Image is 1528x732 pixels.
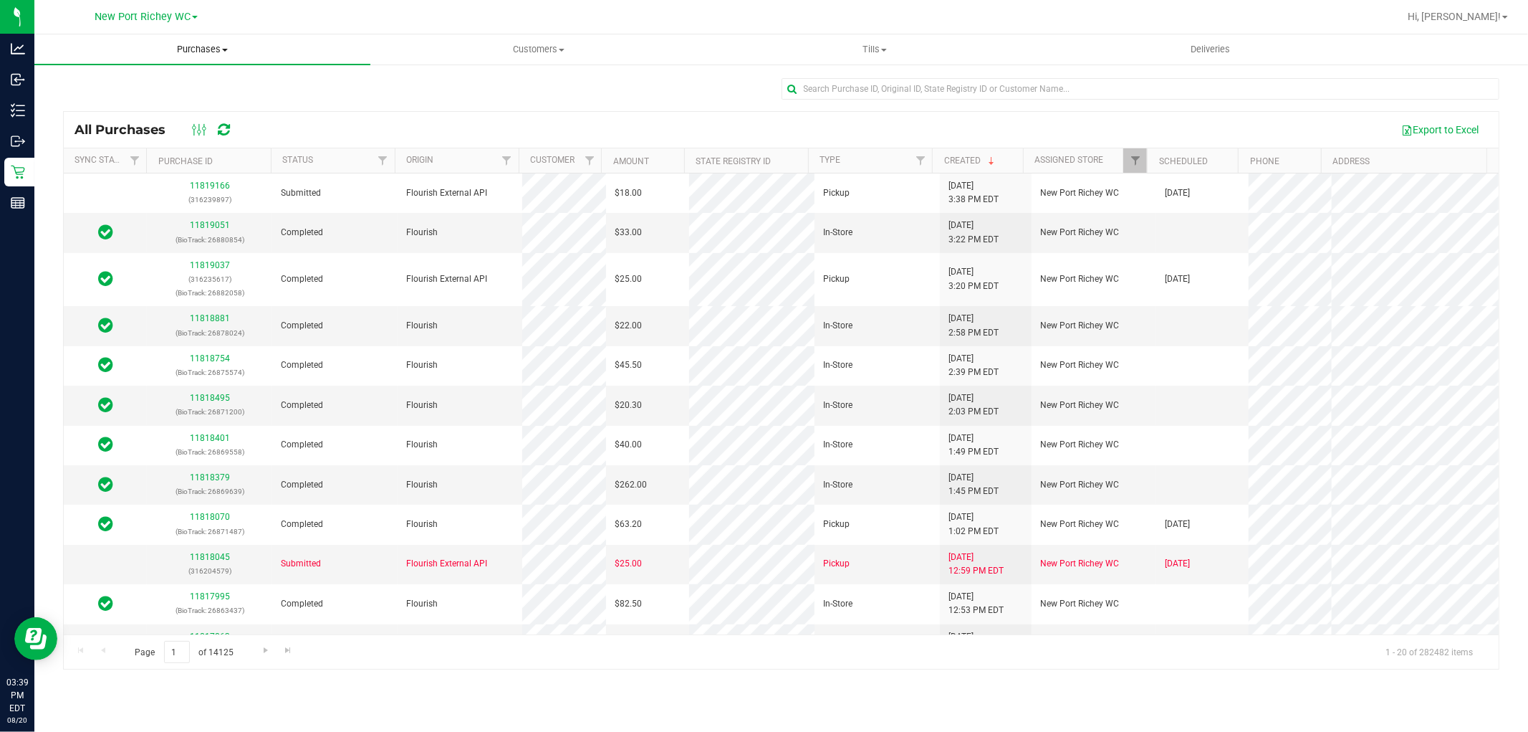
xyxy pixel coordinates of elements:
span: In-Store [823,226,852,239]
span: In-Store [823,358,852,372]
p: (BioTrack: 26869639) [155,485,264,498]
span: [DATE] 3:20 PM EDT [948,265,999,293]
a: Purchase ID [158,156,213,166]
span: [DATE] 12:59 PM EDT [948,551,1004,578]
span: [DATE] 2:58 PM EDT [948,312,999,339]
a: Type [820,155,841,165]
a: Assigned Store [1035,155,1104,165]
span: [DATE] 3:38 PM EDT [948,179,999,206]
a: 11818045 [190,552,230,562]
span: Completed [281,358,323,372]
span: Pickup [823,272,850,286]
a: Tills [706,34,1042,65]
span: New Port Richey WC [1040,557,1119,571]
iframe: Resource center [14,617,57,660]
a: Customers [370,34,706,65]
span: Submitted [281,186,321,200]
span: Completed [281,319,323,333]
input: Search Purchase ID, Original ID, State Registry ID or Customer Name... [782,78,1500,100]
span: Flourish [406,518,438,531]
a: Amount [613,156,649,166]
span: Completed [281,478,323,492]
span: [DATE] [1165,186,1190,200]
span: New Port Richey WC [1040,358,1119,372]
span: In Sync [98,514,113,534]
span: Completed [281,438,323,452]
span: Pickup [823,186,850,200]
span: New Port Richey WC [1040,597,1119,611]
span: Deliveries [1171,43,1249,56]
a: Go to the last page [278,641,299,660]
p: 08/20 [6,715,28,726]
span: New Port Richey WC [1040,186,1119,200]
button: Export to Excel [1392,118,1488,142]
span: Flourish External API [406,557,487,571]
span: Flourish [406,358,438,372]
a: 11819051 [190,220,230,230]
a: Scheduled [1159,156,1208,166]
span: $25.00 [615,272,642,286]
span: [DATE] 2:39 PM EDT [948,352,999,379]
span: In Sync [98,633,113,653]
span: In Sync [98,594,113,614]
span: 1 - 20 of 282482 items [1374,641,1484,662]
span: Flourish [406,399,438,412]
span: Purchases [34,43,370,56]
a: 11818881 [190,313,230,323]
span: Completed [281,226,323,239]
a: Go to the next page [255,641,276,660]
span: Flourish [406,438,438,452]
span: $45.50 [615,358,642,372]
inline-svg: Reports [11,196,25,210]
a: 11818754 [190,353,230,363]
a: 11818495 [190,393,230,403]
span: Completed [281,597,323,611]
span: [DATE] 12:35 PM EDT [948,630,1004,657]
a: 11818070 [190,512,230,522]
a: Filter [371,148,395,173]
a: Filter [495,148,519,173]
span: In-Store [823,319,852,333]
inline-svg: Inbound [11,72,25,87]
a: Address [1332,156,1370,166]
span: New Port Richey WC [1040,438,1119,452]
a: 11817995 [190,591,230,602]
span: New Port Richey WC [95,11,191,23]
span: Flourish [406,478,438,492]
input: 1 [164,641,190,663]
span: [DATE] 2:03 PM EDT [948,391,999,419]
span: [DATE] 1:02 PM EDT [948,510,999,538]
span: Pickup [823,518,850,531]
span: New Port Richey WC [1040,478,1119,492]
a: 11819166 [190,181,230,191]
a: 11818379 [190,472,230,483]
inline-svg: Outbound [11,134,25,148]
span: In-Store [823,597,852,611]
p: (BioTrack: 26869558) [155,445,264,459]
span: [DATE] [1165,272,1190,286]
inline-svg: Analytics [11,42,25,56]
p: (316204579) [155,564,264,578]
span: In Sync [98,355,113,375]
span: Flourish External API [406,186,487,200]
span: In-Store [823,478,852,492]
a: Filter [577,148,601,173]
p: (BioTrack: 26878024) [155,326,264,340]
span: Completed [281,399,323,412]
span: Page of 14125 [122,641,246,663]
span: $22.00 [615,319,642,333]
span: In-Store [823,399,852,412]
span: Flourish [406,319,438,333]
a: Deliveries [1042,34,1378,65]
span: [DATE] [1165,518,1190,531]
span: $262.00 [615,478,647,492]
span: $82.50 [615,597,642,611]
span: [DATE] 1:49 PM EDT [948,432,999,459]
span: $63.20 [615,518,642,531]
span: All Purchases [75,122,180,138]
a: Created [944,156,997,166]
span: In Sync [98,269,113,289]
a: Filter [908,148,932,173]
p: (BioTrack: 26882058) [155,286,264,300]
span: New Port Richey WC [1040,226,1119,239]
